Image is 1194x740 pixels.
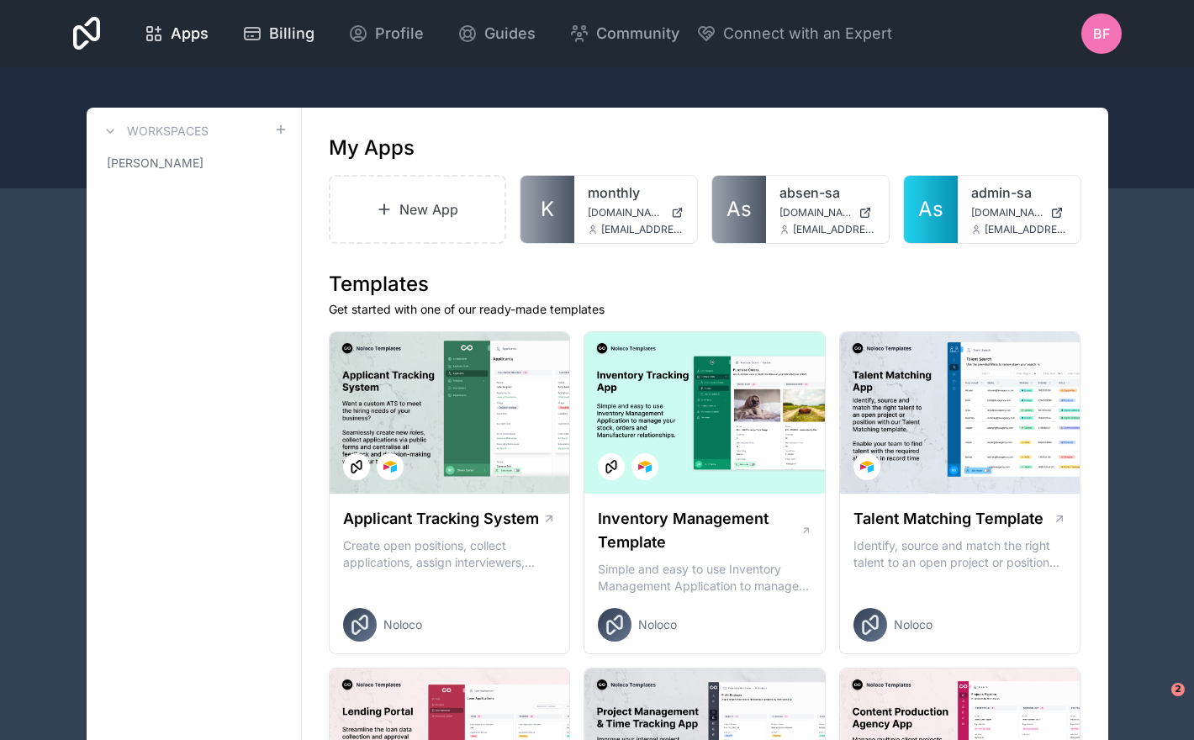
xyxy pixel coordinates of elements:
h1: My Apps [329,135,415,161]
span: [PERSON_NAME] [107,155,203,172]
a: admin-sa [971,182,1067,203]
button: Connect with an Expert [696,22,892,45]
h1: Applicant Tracking System [343,507,539,531]
a: New App [329,175,507,244]
span: Guides [484,22,536,45]
span: [DOMAIN_NAME] [779,206,852,219]
span: [EMAIL_ADDRESS][DOMAIN_NAME] [601,223,684,236]
a: Apps [130,15,222,52]
h3: Workspaces [127,123,209,140]
span: 2 [1171,683,1185,696]
h1: Templates [329,271,1081,298]
a: absen-sa [779,182,875,203]
iframe: Intercom live chat [1137,683,1177,723]
span: K [541,196,554,223]
span: Community [596,22,679,45]
span: As [918,196,943,223]
h1: Inventory Management Template [598,507,800,554]
a: Profile [335,15,437,52]
span: [DOMAIN_NAME] [588,206,664,219]
p: Get started with one of our ready-made templates [329,301,1081,318]
span: As [726,196,752,223]
span: Connect with an Expert [723,22,892,45]
a: [PERSON_NAME] [100,148,288,178]
img: Airtable Logo [383,460,397,473]
a: As [712,176,766,243]
p: Simple and easy to use Inventory Management Application to manage your stock, orders and Manufact... [598,561,811,595]
span: Apps [171,22,209,45]
a: Community [556,15,693,52]
img: Airtable Logo [860,460,874,473]
span: Billing [269,22,314,45]
span: [EMAIL_ADDRESS][DOMAIN_NAME] [985,223,1067,236]
span: Noloco [638,616,677,633]
a: As [904,176,958,243]
a: [DOMAIN_NAME] [588,206,684,219]
img: Airtable Logo [638,460,652,473]
span: Noloco [383,616,422,633]
span: Profile [375,22,424,45]
span: [EMAIL_ADDRESS][DOMAIN_NAME] [793,223,875,236]
p: Identify, source and match the right talent to an open project or position with our Talent Matchi... [853,537,1067,571]
a: monthly [588,182,684,203]
h1: Talent Matching Template [853,507,1043,531]
a: Guides [444,15,549,52]
span: BF [1093,24,1110,44]
a: Billing [229,15,328,52]
a: [DOMAIN_NAME] [971,206,1067,219]
span: [DOMAIN_NAME] [971,206,1043,219]
a: Workspaces [100,121,209,141]
a: K [520,176,574,243]
span: Noloco [894,616,932,633]
a: [DOMAIN_NAME] [779,206,875,219]
p: Create open positions, collect applications, assign interviewers, centralise candidate feedback a... [343,537,557,571]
